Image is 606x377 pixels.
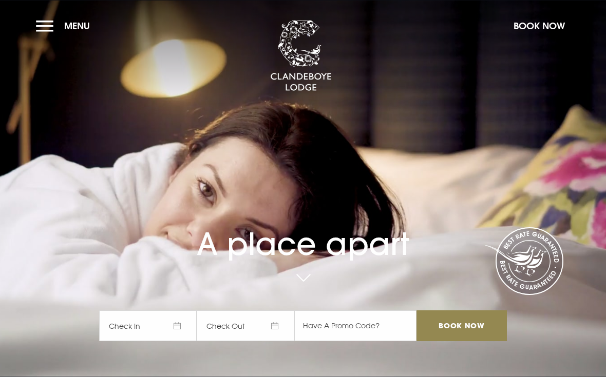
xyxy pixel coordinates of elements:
[99,310,197,341] span: Check In
[416,310,507,341] input: Book Now
[294,310,416,341] input: Have A Promo Code?
[99,203,507,262] h1: A place apart
[508,15,570,37] button: Book Now
[197,310,294,341] span: Check Out
[64,20,90,32] span: Menu
[270,20,332,92] img: Clandeboye Lodge
[36,15,95,37] button: Menu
